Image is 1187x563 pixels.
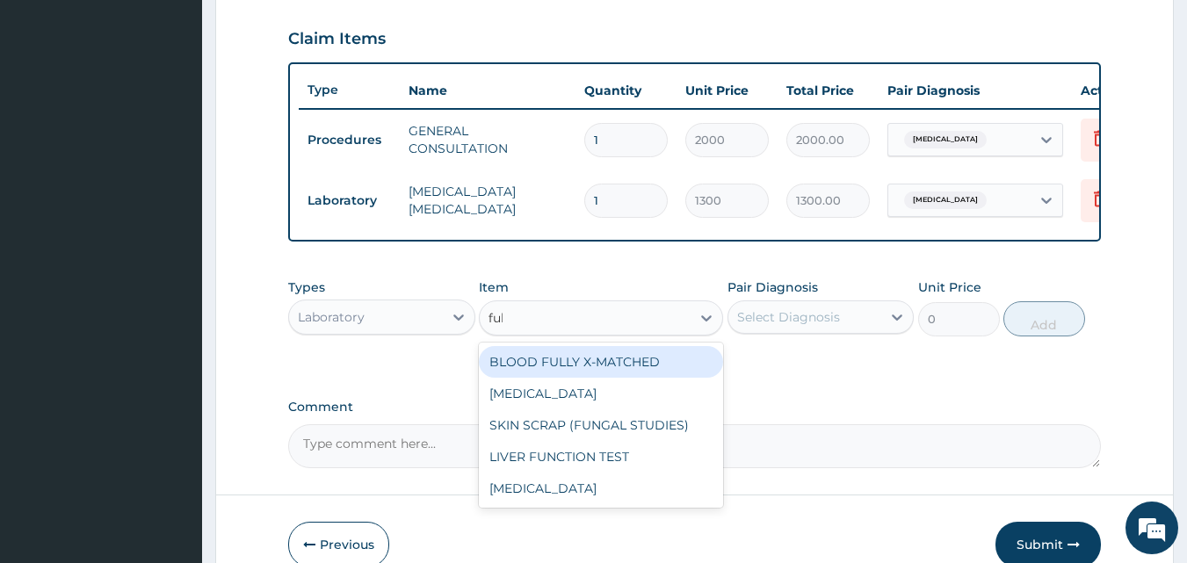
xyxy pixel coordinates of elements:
td: Procedures [299,124,400,156]
td: Laboratory [299,184,400,217]
span: [MEDICAL_DATA] [904,131,987,148]
th: Unit Price [677,73,778,108]
th: Quantity [575,73,677,108]
td: GENERAL CONSULTATION [400,113,575,166]
th: Type [299,74,400,106]
td: [MEDICAL_DATA] [MEDICAL_DATA] [400,174,575,227]
div: Select Diagnosis [737,308,840,326]
textarea: Type your message and hit 'Enter' [9,376,335,437]
label: Comment [288,400,1102,415]
label: Item [479,278,509,296]
div: [MEDICAL_DATA] [479,378,723,409]
div: [MEDICAL_DATA] [479,473,723,504]
label: Pair Diagnosis [727,278,818,296]
div: Chat with us now [91,98,295,121]
th: Name [400,73,575,108]
h3: Claim Items [288,30,386,49]
th: Pair Diagnosis [879,73,1072,108]
div: BLOOD FULLY X-MATCHED [479,346,723,378]
th: Actions [1072,73,1160,108]
th: Total Price [778,73,879,108]
div: LIVER FUNCTION TEST [479,441,723,473]
label: Types [288,280,325,295]
div: SKIN SCRAP (FUNGAL STUDIES) [479,409,723,441]
button: Add [1003,301,1085,336]
img: d_794563401_company_1708531726252_794563401 [33,88,71,132]
span: We're online! [102,170,242,347]
label: Unit Price [918,278,981,296]
div: Laboratory [298,308,365,326]
span: [MEDICAL_DATA] [904,191,987,209]
div: Minimize live chat window [288,9,330,51]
